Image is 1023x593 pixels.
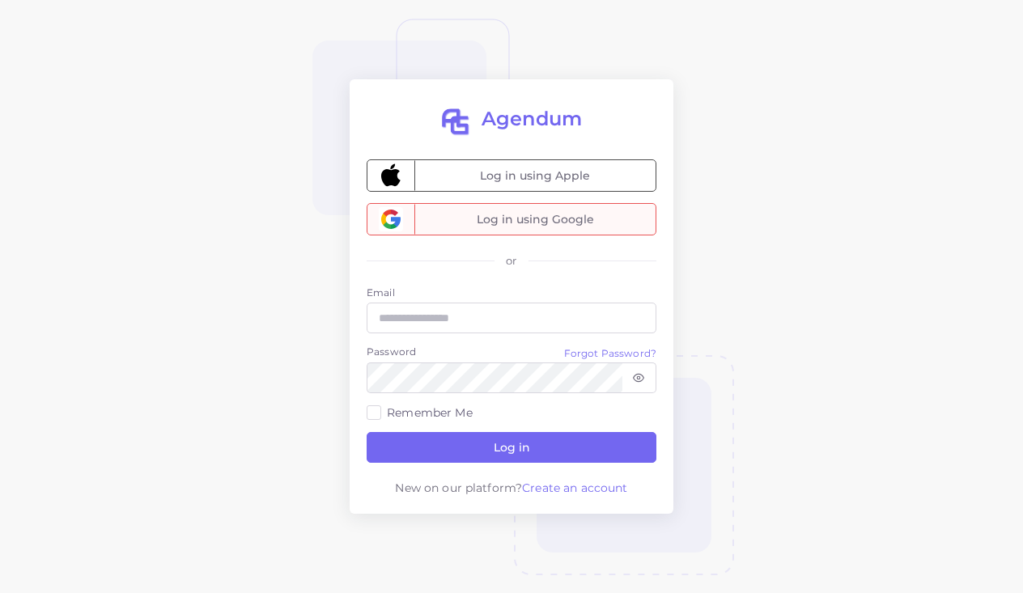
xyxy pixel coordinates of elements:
button: Log in using Google [367,203,656,235]
span: New on our platform? [395,481,522,495]
label: Password [367,345,416,358]
label: Remember Me [387,405,473,421]
button: Log in using Apple [367,159,656,192]
h2: Agendum [482,108,582,131]
span: Log in using Apple [414,160,656,191]
div: or [495,253,528,269]
a: Create an account [522,481,627,495]
a: Agendum [367,108,656,137]
button: Log in [367,432,656,463]
a: Forgot Password? [564,345,656,362]
small: Forgot Password? [564,347,656,359]
label: Email [367,286,656,299]
span: Log in using Google [414,204,656,235]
